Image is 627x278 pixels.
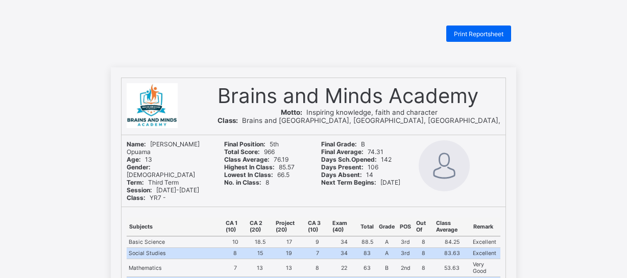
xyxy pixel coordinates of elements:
[471,236,500,248] td: Excellent
[414,236,433,248] td: 8
[376,217,397,236] th: Grade
[397,217,414,236] th: POS
[321,148,364,156] b: Final Average:
[273,236,305,248] td: 17
[218,83,478,108] span: Brains and Minds Academy
[247,236,273,248] td: 18.5
[224,179,261,186] b: No. in Class:
[321,179,376,186] b: Next Term Begins:
[224,148,260,156] b: Total Score:
[247,259,273,277] td: 13
[471,259,500,277] td: Very Good
[127,194,146,201] b: Class:
[321,140,357,148] b: Final Grade:
[224,171,273,179] b: Lowest In Class:
[127,156,152,163] span: 13
[224,140,279,148] span: 5th
[321,140,365,148] span: B
[454,30,503,38] span: Print Reportsheet
[321,156,392,163] span: 142
[127,259,223,277] td: Mathematics
[224,179,269,186] span: 8
[224,140,266,148] b: Final Position:
[127,140,146,148] b: Name:
[247,248,273,259] td: 15
[330,217,358,236] th: Exam (40)
[433,259,471,277] td: 53.63
[376,248,397,259] td: A
[376,259,397,277] td: B
[224,156,288,163] span: 76.19
[414,248,433,259] td: 8
[305,259,330,277] td: 8
[127,163,151,171] b: Gender:
[223,259,247,277] td: 7
[281,108,302,116] b: Motto:
[321,163,378,171] span: 106
[305,217,330,236] th: CA 3 (10)
[321,171,362,179] b: Days Absent:
[433,248,471,259] td: 83.63
[305,236,330,248] td: 9
[321,179,400,186] span: [DATE]
[321,156,377,163] b: Days Sch.Opened:
[376,236,397,248] td: A
[433,236,471,248] td: 84.25
[224,163,275,171] b: Highest In Class:
[321,163,364,171] b: Days Present:
[223,236,247,248] td: 10
[224,148,275,156] span: 966
[330,248,358,259] td: 34
[127,156,141,163] b: Age:
[397,236,414,248] td: 3rd
[127,194,166,201] span: YR7 -
[414,259,433,277] td: 8
[358,259,376,277] td: 63
[281,108,438,116] span: Inspiring knowledge, faith and character
[397,248,414,259] td: 3rd
[305,248,330,259] td: 7
[433,217,471,236] th: Class Average
[321,148,383,156] span: 74.31
[127,163,195,179] span: [DEMOGRAPHIC_DATA]
[218,116,238,124] b: Class:
[127,186,199,194] span: [DATE]-[DATE]
[223,217,247,236] th: CA 1 (10)
[330,259,358,277] td: 22
[127,236,223,248] td: Basic Science
[127,186,152,194] b: Session:
[358,236,376,248] td: 88.5
[471,248,500,259] td: Excellent
[218,116,500,124] span: Brains and [GEOGRAPHIC_DATA], [GEOGRAPHIC_DATA], [GEOGRAPHIC_DATA],
[127,140,200,156] span: [PERSON_NAME] Opuama
[330,236,358,248] td: 34
[127,179,144,186] b: Term:
[471,217,500,236] th: Remark
[224,156,270,163] b: Class Average:
[224,171,290,179] span: 66.5
[358,248,376,259] td: 83
[273,259,305,277] td: 13
[247,217,273,236] th: CA 2 (20)
[321,171,373,179] span: 14
[224,163,295,171] span: 85.57
[223,248,247,259] td: 8
[127,248,223,259] td: Social Studies
[273,248,305,259] td: 19
[397,259,414,277] td: 2nd
[414,217,433,236] th: Out Of
[358,217,376,236] th: Total
[127,217,223,236] th: Subjects
[273,217,305,236] th: Project (20)
[127,179,179,186] span: Third Term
